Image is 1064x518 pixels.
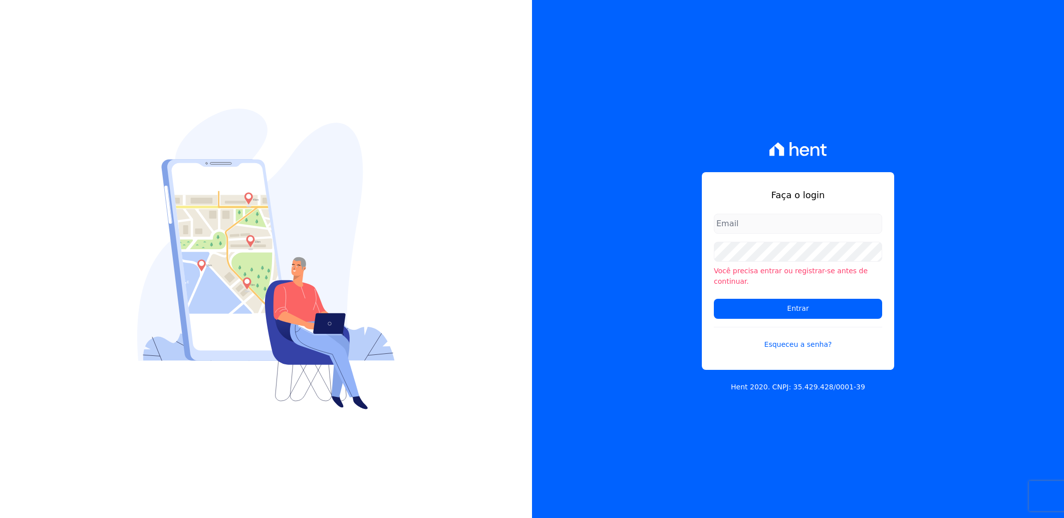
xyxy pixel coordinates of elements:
[714,214,882,234] input: Email
[731,382,865,392] p: Hent 2020. CNPJ: 35.429.428/0001-39
[714,188,882,202] h1: Faça o login
[137,109,395,409] img: Login
[714,266,882,287] li: Você precisa entrar ou registrar-se antes de continuar.
[714,327,882,350] a: Esqueceu a senha?
[714,299,882,319] input: Entrar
